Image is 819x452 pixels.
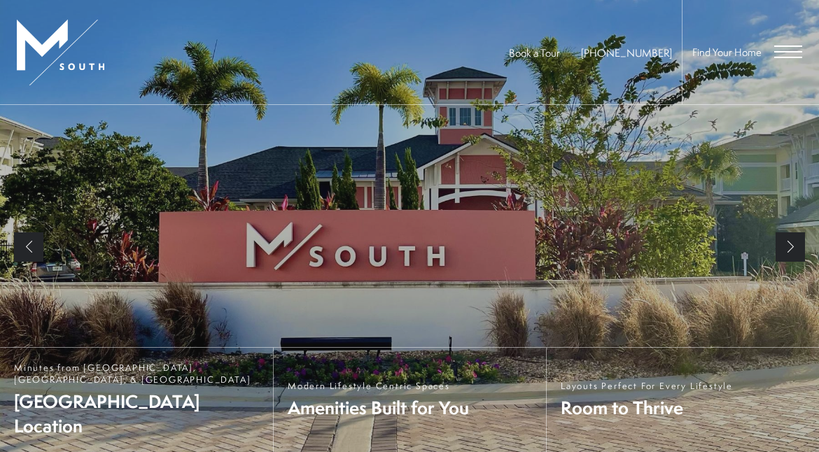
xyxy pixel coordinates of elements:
[581,45,672,60] a: Call Us at 813-570-8014
[288,395,469,420] span: Amenities Built for You
[288,380,469,392] span: Modern Lifestyle Centric Spaces
[509,45,560,60] a: Book a Tour
[546,348,819,452] a: Layouts Perfect For Every Lifestyle
[14,389,259,438] span: [GEOGRAPHIC_DATA] Location
[692,45,762,59] a: Find Your Home
[774,45,802,58] button: Open Menu
[561,395,733,420] span: Room to Thrive
[273,348,546,452] a: Modern Lifestyle Centric Spaces
[14,232,43,262] a: Previous
[14,362,259,386] span: Minutes from [GEOGRAPHIC_DATA], [GEOGRAPHIC_DATA], & [GEOGRAPHIC_DATA]
[776,232,805,262] a: Next
[581,45,672,60] span: [PHONE_NUMBER]
[561,380,733,392] span: Layouts Perfect For Every Lifestyle
[17,20,104,85] img: MSouth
